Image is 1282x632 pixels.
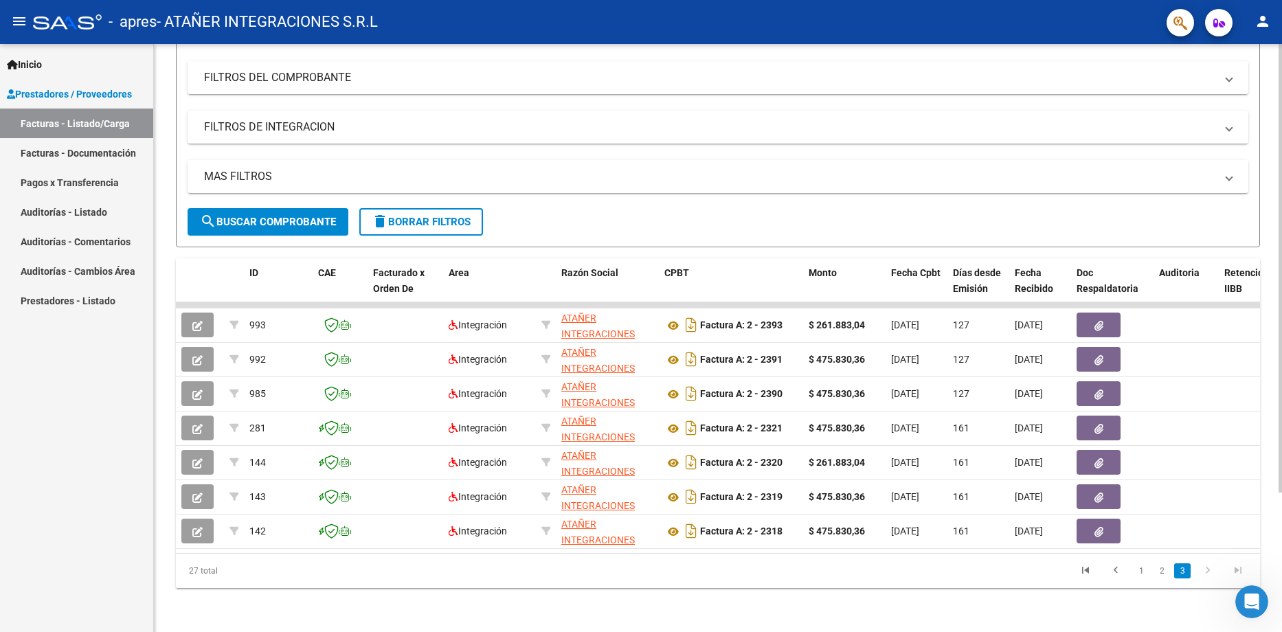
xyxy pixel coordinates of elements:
span: [DATE] [1015,388,1043,399]
span: Facturado x Orden De [373,267,425,294]
div: 30716229978 [561,448,653,477]
span: ATAÑER INTEGRACIONES S.R.L [561,313,635,355]
span: Monto [809,267,837,278]
strong: Factura A: 2 - 2320 [700,458,783,469]
strong: $ 475.830,36 [809,354,865,365]
span: Integración [449,526,507,537]
a: go to first page [1072,563,1099,578]
mat-icon: menu [11,13,27,30]
span: 127 [953,354,969,365]
span: [DATE] [891,526,919,537]
mat-panel-title: FILTROS DEL COMPROBANTE [204,70,1215,85]
div: 30716229978 [561,345,653,374]
span: [DATE] [1015,354,1043,365]
div: 30716229978 [561,482,653,511]
span: Razón Social [561,267,618,278]
div: 30716229978 [561,414,653,442]
datatable-header-cell: Facturado x Orden De [368,258,443,319]
i: Descargar documento [682,417,700,439]
span: Borrar Filtros [372,216,471,228]
a: go to last page [1225,563,1251,578]
span: Integración [449,388,507,399]
mat-panel-title: FILTROS DE INTEGRACION [204,120,1215,135]
span: [DATE] [1015,319,1043,330]
span: Integración [449,354,507,365]
strong: $ 475.830,36 [809,422,865,433]
span: CPBT [664,267,689,278]
a: 1 [1133,563,1149,578]
i: Descargar documento [682,451,700,473]
a: 3 [1174,563,1191,578]
span: 127 [953,319,969,330]
div: 30716229978 [561,379,653,408]
span: - ATAÑER INTEGRACIONES S.R.L [157,7,378,37]
a: 2 [1154,563,1170,578]
span: [DATE] [1015,422,1043,433]
datatable-header-cell: CPBT [659,258,803,319]
mat-icon: search [200,213,216,229]
datatable-header-cell: Auditoria [1154,258,1219,319]
span: 992 [249,354,266,365]
a: go to next page [1195,563,1221,578]
span: [DATE] [1015,491,1043,502]
span: 161 [953,457,969,468]
span: Area [449,267,469,278]
span: 161 [953,422,969,433]
i: Descargar documento [682,314,700,336]
span: ATAÑER INTEGRACIONES S.R.L [561,519,635,561]
datatable-header-cell: CAE [313,258,368,319]
span: 127 [953,388,969,399]
iframe: Intercom live chat [1235,585,1268,618]
span: ATAÑER INTEGRACIONES S.R.L [561,450,635,493]
span: Integración [449,491,507,502]
span: 142 [249,526,266,537]
span: 281 [249,422,266,433]
span: 161 [953,491,969,502]
li: page 2 [1151,559,1172,583]
span: ATAÑER INTEGRACIONES S.R.L [561,416,635,458]
span: Integración [449,422,507,433]
strong: Factura A: 2 - 2319 [700,492,783,503]
div: 30716229978 [561,311,653,339]
li: page 3 [1172,559,1193,583]
span: ID [249,267,258,278]
i: Descargar documento [682,383,700,405]
strong: Factura A: 2 - 2393 [700,320,783,331]
strong: Factura A: 2 - 2321 [700,423,783,434]
datatable-header-cell: Razón Social [556,258,659,319]
datatable-header-cell: ID [244,258,313,319]
div: 27 total [176,554,390,588]
span: Prestadores / Proveedores [7,87,132,102]
datatable-header-cell: Doc Respaldatoria [1071,258,1154,319]
span: Integración [449,319,507,330]
mat-expansion-panel-header: FILTROS DE INTEGRACION [188,111,1248,144]
span: Fecha Cpbt [891,267,941,278]
span: Integración [449,457,507,468]
strong: $ 261.883,04 [809,319,865,330]
strong: $ 475.830,36 [809,388,865,399]
span: ATAÑER INTEGRACIONES S.R.L [561,381,635,424]
strong: $ 261.883,04 [809,457,865,468]
span: Auditoria [1159,267,1200,278]
mat-expansion-panel-header: FILTROS DEL COMPROBANTE [188,61,1248,94]
strong: Factura A: 2 - 2318 [700,526,783,537]
datatable-header-cell: Fecha Recibido [1009,258,1071,319]
i: Descargar documento [682,520,700,542]
strong: $ 475.830,36 [809,491,865,502]
span: ATAÑER INTEGRACIONES S.R.L [561,347,635,390]
span: Buscar Comprobante [200,216,336,228]
strong: Factura A: 2 - 2391 [700,354,783,365]
datatable-header-cell: Fecha Cpbt [886,258,947,319]
button: Borrar Filtros [359,208,483,236]
i: Descargar documento [682,348,700,370]
mat-expansion-panel-header: MAS FILTROS [188,160,1248,193]
span: 993 [249,319,266,330]
span: 144 [249,457,266,468]
mat-panel-title: MAS FILTROS [204,169,1215,184]
span: ATAÑER INTEGRACIONES S.R.L [561,484,635,527]
span: [DATE] [891,354,919,365]
i: Descargar documento [682,486,700,508]
span: Fecha Recibido [1015,267,1053,294]
strong: Factura A: 2 - 2390 [700,389,783,400]
mat-icon: delete [372,213,388,229]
